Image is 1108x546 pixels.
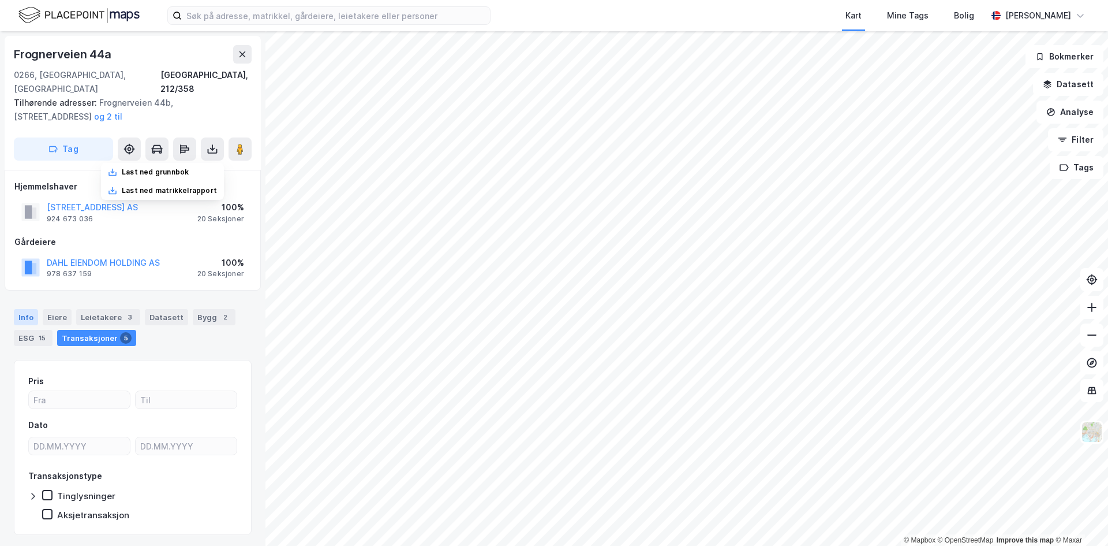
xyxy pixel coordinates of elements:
[57,510,129,521] div: Aksjetransaksjon
[36,332,48,344] div: 15
[938,536,994,544] a: OpenStreetMap
[29,391,130,408] input: Fra
[1048,128,1103,151] button: Filter
[954,9,974,23] div: Bolig
[57,491,115,502] div: Tinglysninger
[14,45,114,64] div: Frognerveien 44a
[1033,73,1103,96] button: Datasett
[1050,491,1108,546] iframe: Chat Widget
[887,9,929,23] div: Mine Tags
[197,200,244,214] div: 100%
[1036,101,1103,124] button: Analyse
[124,311,136,323] div: 3
[14,309,38,325] div: Info
[28,374,44,388] div: Pris
[122,168,189,177] div: Last ned grunnbok
[136,391,237,408] input: Til
[997,536,1054,544] a: Improve this map
[43,309,72,325] div: Eiere
[120,332,132,344] div: 5
[845,9,862,23] div: Kart
[14,68,160,96] div: 0266, [GEOGRAPHIC_DATA], [GEOGRAPHIC_DATA]
[28,418,48,432] div: Dato
[122,186,217,195] div: Last ned matrikkelrapport
[197,256,244,270] div: 100%
[182,7,490,24] input: Søk på adresse, matrikkel, gårdeiere, leietakere eller personer
[28,469,102,483] div: Transaksjonstype
[14,98,99,107] span: Tilhørende adresser:
[14,330,53,346] div: ESG
[1050,156,1103,179] button: Tags
[14,96,242,124] div: Frognerveien 44b, [STREET_ADDRESS]
[14,180,251,194] div: Hjemmelshaver
[18,5,140,25] img: logo.f888ab2527a4732fd821a326f86c7f29.svg
[160,68,252,96] div: [GEOGRAPHIC_DATA], 212/358
[47,269,92,278] div: 978 637 159
[197,269,244,278] div: 20 Seksjoner
[136,437,237,455] input: DD.MM.YYYY
[145,309,188,325] div: Datasett
[1025,45,1103,68] button: Bokmerker
[1050,491,1108,546] div: Kontrollprogram for chat
[197,214,244,224] div: 20 Seksjoner
[57,330,136,346] div: Transaksjoner
[76,309,140,325] div: Leietakere
[219,311,231,323] div: 2
[904,536,935,544] a: Mapbox
[193,309,235,325] div: Bygg
[1081,421,1103,443] img: Z
[14,235,251,249] div: Gårdeiere
[47,214,93,224] div: 924 673 036
[14,138,113,161] button: Tag
[1005,9,1071,23] div: [PERSON_NAME]
[29,437,130,455] input: DD.MM.YYYY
